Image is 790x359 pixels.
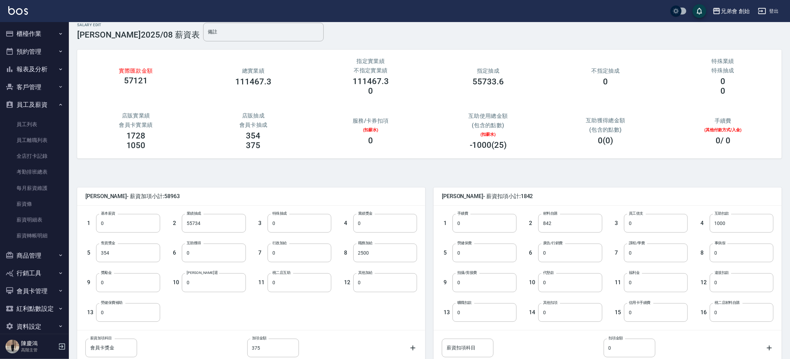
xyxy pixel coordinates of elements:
[3,25,66,43] button: 櫃檯作業
[90,336,112,341] label: 薪資加項科目
[320,117,421,124] h2: 服務/卡券扣項
[101,270,112,275] label: 獎勵金
[272,270,290,275] label: 桃二店互助
[358,240,373,246] label: 職務加給
[700,249,708,256] h5: 8
[320,58,421,64] h2: 指定實業績
[715,300,740,305] label: 桃二店材料自購
[126,141,146,150] h3: 1050
[629,240,645,246] label: 課程/學費
[598,136,613,145] h3: 0(0)
[529,279,537,286] h5: 10
[21,347,56,353] p: 高階主管
[203,122,304,128] h2: 會員卡抽成
[368,136,373,145] h3: 0
[444,309,451,316] h5: 13
[101,300,123,305] label: 勞健保費補助
[3,247,66,265] button: 商品管理
[673,117,773,124] h2: 手續費
[6,340,19,353] img: Person
[555,68,656,74] h2: 不指定抽成
[457,211,468,216] label: 手續費
[85,193,417,200] span: [PERSON_NAME]- 薪資加項小計:58963
[358,211,373,216] label: 業績獎金
[457,240,472,246] label: 勞健保費
[8,6,28,15] img: Logo
[87,249,94,256] h5: 5
[721,86,726,96] h3: 0
[126,131,146,141] h3: 1728
[187,240,201,246] label: 互助獲得
[543,240,563,246] label: 廣告/行銷費
[543,270,554,275] label: 代墊款
[173,220,180,227] h5: 2
[529,309,537,316] h5: 14
[3,116,66,132] a: 員工列表
[235,77,271,86] h3: 111467.3
[101,211,115,216] label: 基本薪資
[438,68,539,74] h2: 指定抽成
[203,112,304,119] h2: 店販抽成
[543,300,558,305] label: 其他扣項
[173,249,180,256] h5: 6
[715,270,729,275] label: 違規扣款
[85,122,186,128] h2: 會員卡實業績
[710,4,752,18] button: 兄弟會 創始
[368,86,373,96] h3: 0
[629,300,651,305] label: 信用卡手續費
[438,113,539,119] h2: 互助使用總金額
[629,211,643,216] label: 員工借支
[3,264,66,282] button: 行銷工具
[344,279,351,286] h5: 12
[472,77,504,86] h3: 55733.6
[77,30,200,40] h3: [PERSON_NAME]2025/08 薪資表
[259,249,266,256] h5: 7
[457,300,472,305] label: 曠職扣款
[353,76,389,86] h3: 111467.3
[438,122,539,129] h2: (包含的點數)
[693,4,706,18] button: save
[259,220,266,227] h5: 3
[344,220,351,227] h5: 4
[3,212,66,228] a: 薪資明細表
[552,126,659,133] h2: (包含的點數)
[529,249,537,256] h5: 6
[609,336,623,341] label: 扣項金額
[438,131,539,137] p: (扣薪水)
[715,211,729,216] label: 互助扣款
[187,270,218,275] label: [PERSON_NAME]退
[529,220,537,227] h5: 2
[3,148,66,164] a: 全店打卡記錄
[721,7,750,16] div: 兄弟會 創始
[87,220,94,227] h5: 1
[77,23,200,27] h2: Salary Edit
[543,211,558,216] label: 材料自購
[444,279,451,286] h5: 9
[700,309,708,316] h5: 16
[3,228,66,244] a: 薪資轉帳明細
[358,270,373,275] label: 其他加給
[615,220,622,227] h5: 3
[673,58,773,64] h2: 特殊業績
[721,76,726,86] h3: 0
[3,318,66,336] button: 資料設定
[700,220,708,227] h5: 4
[85,112,186,119] h2: 店販實業績
[470,140,507,150] h3: -1000(25)
[320,67,421,74] h2: 不指定實業績
[3,164,66,180] a: 考勤排班總表
[246,131,261,141] h3: 354
[173,279,180,286] h5: 10
[252,336,267,341] label: 加項金額
[87,279,94,286] h5: 9
[3,300,66,318] button: 紅利點數設定
[444,220,451,227] h5: 1
[272,240,287,246] label: 行政加給
[715,240,725,246] label: 事病假
[203,68,304,74] h3: 總實業績
[3,196,66,212] a: 薪資條
[3,78,66,96] button: 客戶管理
[3,180,66,196] a: 每月薪資維護
[673,127,773,133] p: (其他付款方式/入金)
[457,270,477,275] label: 拍攝/剪接費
